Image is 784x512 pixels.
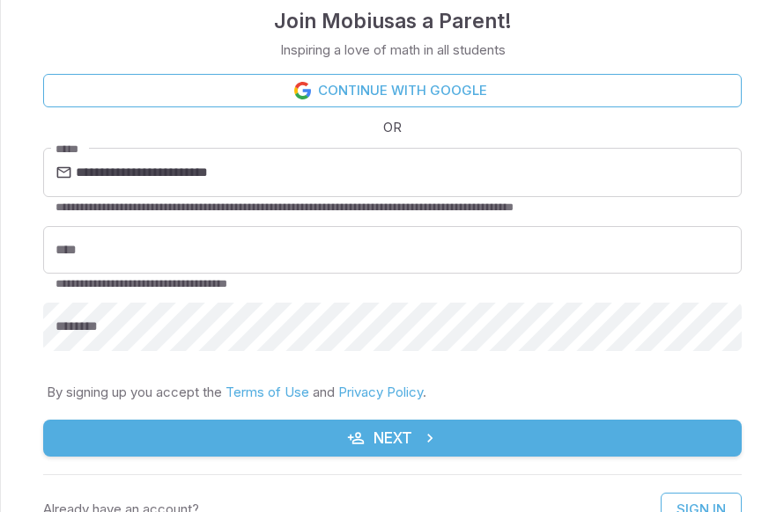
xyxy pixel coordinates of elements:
a: Continue with Google [43,74,742,107]
a: Privacy Policy [338,384,423,400]
h4: Join Mobius as a Parent ! [274,5,512,37]
span: OR [379,118,406,137]
a: Terms of Use [226,384,309,400]
p: By signing up you accept the and . [47,383,738,402]
p: Inspiring a love of math in all students [280,40,506,60]
button: Next [43,420,742,457]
